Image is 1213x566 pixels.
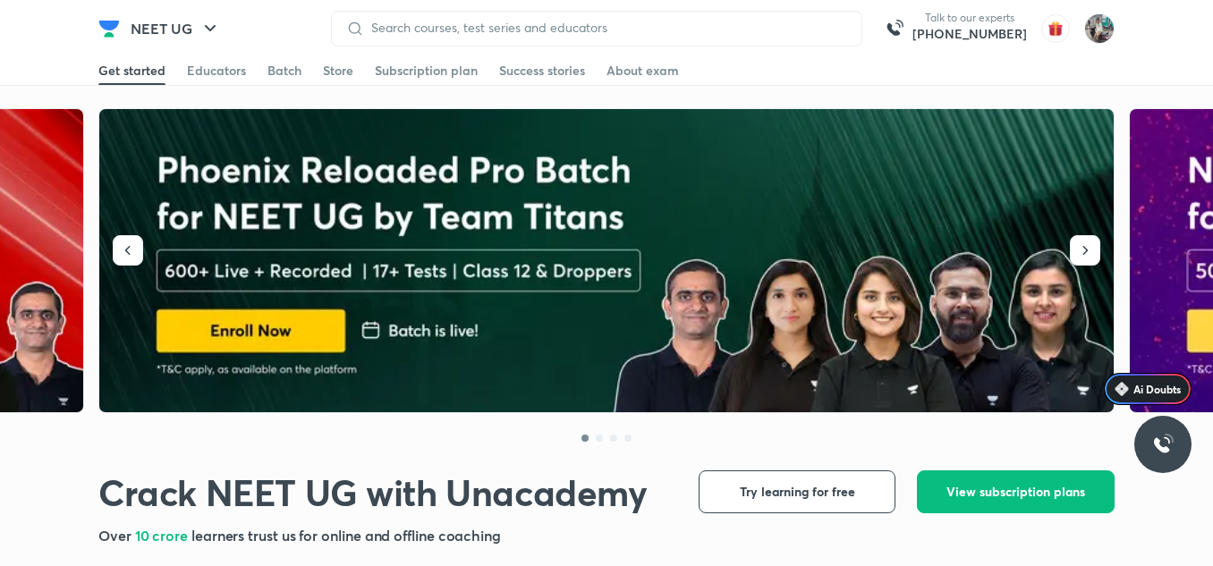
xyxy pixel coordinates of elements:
span: Over [98,526,135,545]
span: Try learning for free [740,483,855,501]
a: Batch [267,56,301,85]
a: Store [323,56,353,85]
div: Educators [187,62,246,80]
div: Subscription plan [375,62,478,80]
button: Try learning for free [699,470,895,513]
div: About exam [606,62,679,80]
input: Search courses, test series and educators [364,21,847,35]
a: [PHONE_NUMBER] [912,25,1027,43]
img: call-us [877,11,912,46]
button: View subscription plans [917,470,1115,513]
h1: Crack NEET UG with Unacademy [98,470,648,514]
span: learners trust us for online and offline coaching [191,526,501,545]
div: Get started [98,62,165,80]
a: About exam [606,56,679,85]
p: Talk to our experts [912,11,1027,25]
span: Ai Doubts [1133,382,1181,396]
div: Store [323,62,353,80]
a: Ai Doubts [1104,373,1192,405]
div: Batch [267,62,301,80]
a: Educators [187,56,246,85]
span: 10 crore [135,526,191,545]
a: Get started [98,56,165,85]
span: View subscription plans [946,483,1085,501]
a: Subscription plan [375,56,478,85]
img: avatar [1041,14,1070,43]
img: Icon [1115,382,1129,396]
a: Success stories [499,56,585,85]
img: ttu [1152,434,1174,455]
img: Umar Parsuwale [1084,13,1115,44]
div: Success stories [499,62,585,80]
img: Company Logo [98,18,120,39]
button: NEET UG [120,11,232,46]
